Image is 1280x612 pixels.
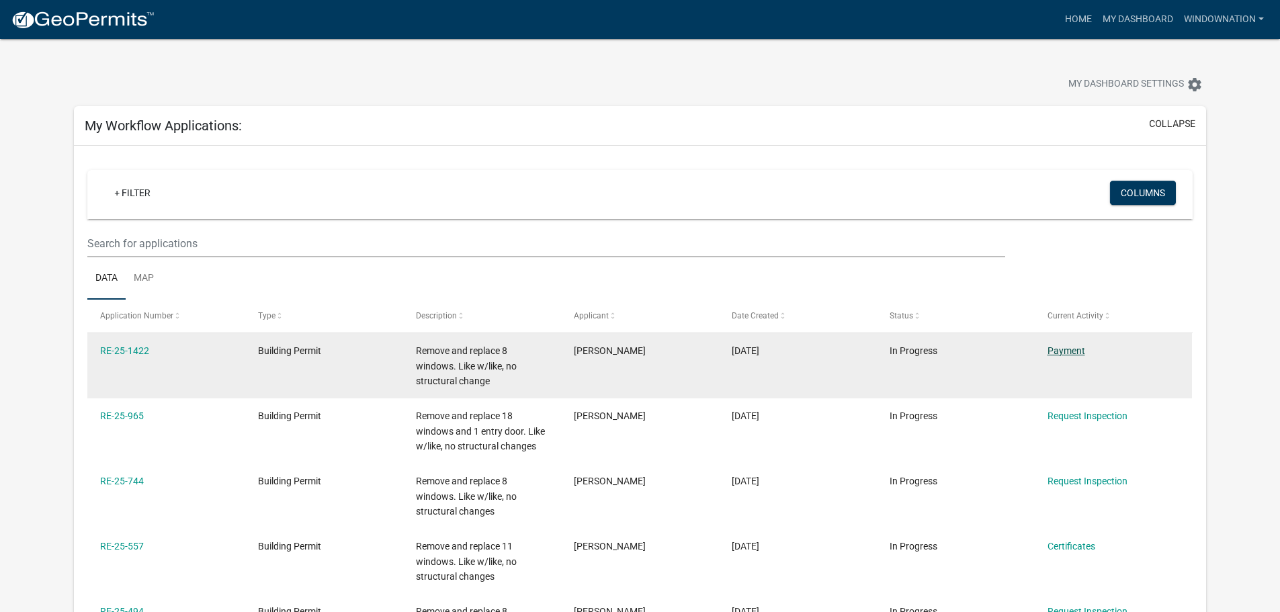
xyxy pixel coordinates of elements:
[574,410,646,421] span: Scott Doughman
[100,345,149,356] a: RE-25-1422
[876,300,1034,332] datatable-header-cell: Status
[1048,345,1085,356] a: Payment
[561,300,719,332] datatable-header-cell: Applicant
[100,541,144,552] a: RE-25-557
[258,410,321,421] span: Building Permit
[416,541,517,582] span: Remove and replace 11 windows. Like w/like, no structural changes
[732,410,759,421] span: 06/06/2025
[1110,181,1176,205] button: Columns
[890,410,937,421] span: In Progress
[100,410,144,421] a: RE-25-965
[416,311,457,320] span: Description
[416,345,517,387] span: Remove and replace 8 windows. Like w/like, no structural change
[890,476,937,486] span: In Progress
[574,476,646,486] span: Scott Doughman
[1048,476,1127,486] a: Request Inspection
[87,230,1005,257] input: Search for applications
[1060,7,1097,32] a: Home
[258,345,321,356] span: Building Permit
[85,118,242,134] h5: My Workflow Applications:
[258,476,321,486] span: Building Permit
[1149,117,1195,131] button: collapse
[1034,300,1192,332] datatable-header-cell: Current Activity
[1179,7,1269,32] a: Windownation
[1068,77,1184,93] span: My Dashboard Settings
[574,311,609,320] span: Applicant
[1048,311,1103,320] span: Current Activity
[719,300,877,332] datatable-header-cell: Date Created
[403,300,561,332] datatable-header-cell: Description
[732,311,779,320] span: Date Created
[258,311,275,320] span: Type
[1097,7,1179,32] a: My Dashboard
[890,541,937,552] span: In Progress
[1048,541,1095,552] a: Certificates
[574,541,646,552] span: Scott Doughman
[416,476,517,517] span: Remove and replace 8 windows. Like w/like, no structural changes
[87,257,126,300] a: Data
[258,541,321,552] span: Building Permit
[890,311,913,320] span: Status
[732,476,759,486] span: 05/12/2025
[87,300,245,332] datatable-header-cell: Application Number
[245,300,403,332] datatable-header-cell: Type
[126,257,162,300] a: Map
[1048,410,1127,421] a: Request Inspection
[732,541,759,552] span: 04/22/2025
[1058,71,1213,97] button: My Dashboard Settingssettings
[100,476,144,486] a: RE-25-744
[100,311,173,320] span: Application Number
[1187,77,1203,93] i: settings
[416,410,545,452] span: Remove and replace 18 windows and 1 entry door. Like w/like, no structural changes
[890,345,937,356] span: In Progress
[103,181,161,205] a: + Filter
[732,345,759,356] span: 08/04/2025
[574,345,646,356] span: Scott Doughman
